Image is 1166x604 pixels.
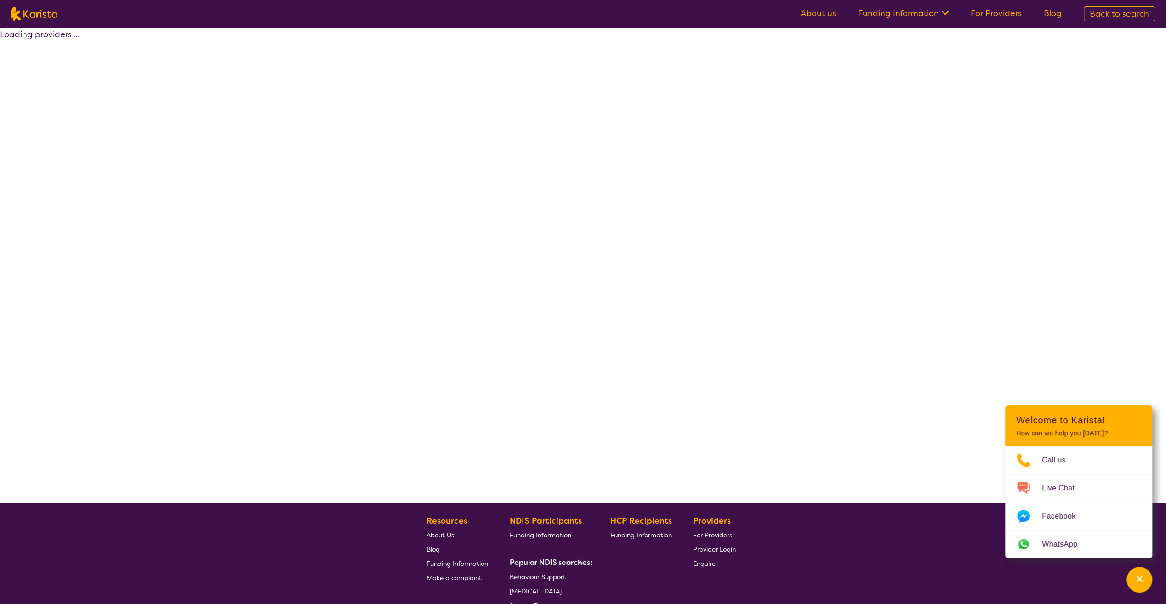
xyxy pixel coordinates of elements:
span: Funding Information [610,531,671,539]
b: Resources [427,515,467,526]
span: Facebook [1042,509,1086,523]
span: [MEDICAL_DATA] [510,587,562,595]
a: Funding Information [427,556,488,570]
span: Enquire [693,559,716,568]
span: Blog [427,545,440,553]
a: Provider Login [693,542,736,556]
a: Funding Information [610,528,671,542]
ul: Choose channel [1005,446,1152,558]
div: Channel Menu [1005,405,1152,558]
span: Behaviour Support [510,573,566,581]
span: WhatsApp [1042,537,1088,551]
a: Funding Information [510,528,589,542]
b: NDIS Participants [510,515,582,526]
span: For Providers [693,531,732,539]
b: Providers [693,515,731,526]
span: Funding Information [510,531,571,539]
a: For Providers [971,8,1022,19]
span: Provider Login [693,545,736,553]
a: About us [801,8,836,19]
a: Behaviour Support [510,570,589,584]
a: Back to search [1084,6,1155,21]
a: Web link opens in a new tab. [1005,530,1152,558]
a: Funding Information [858,8,949,19]
a: For Providers [693,528,736,542]
span: Make a complaint [427,574,482,582]
a: Make a complaint [427,570,488,585]
a: Enquire [693,556,736,570]
a: Blog [1044,8,1062,19]
img: Karista logo [11,7,57,21]
span: Back to search [1090,8,1149,19]
h2: Welcome to Karista! [1016,415,1141,426]
span: Call us [1042,453,1077,467]
b: Popular NDIS searches: [510,558,592,567]
b: HCP Recipients [610,515,671,526]
a: Blog [427,542,488,556]
span: Funding Information [427,559,488,568]
span: About Us [427,531,454,539]
a: About Us [427,528,488,542]
p: How can we help you [DATE]? [1016,429,1141,437]
button: Channel Menu [1126,567,1152,593]
span: Live Chat [1042,481,1086,495]
a: [MEDICAL_DATA] [510,584,589,598]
